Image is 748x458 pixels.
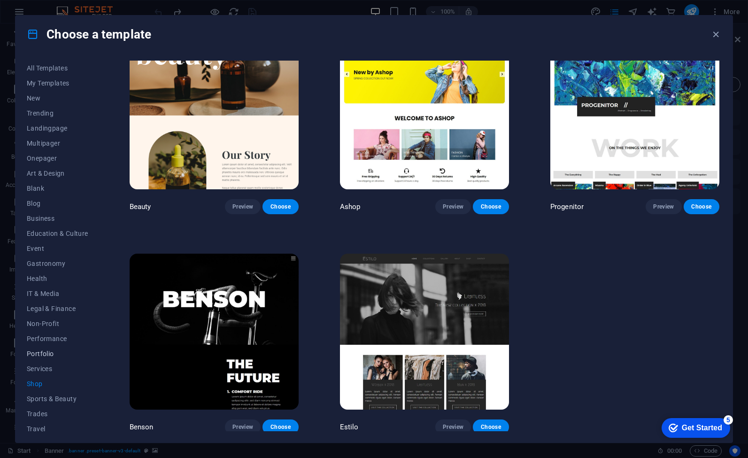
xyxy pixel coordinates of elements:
[27,124,88,132] span: Landingpage
[27,316,88,331] button: Non-Profit
[27,91,88,106] button: New
[27,361,88,376] button: Services
[27,391,88,406] button: Sports & Beauty
[225,419,261,435] button: Preview
[435,199,471,214] button: Preview
[480,203,501,210] span: Choose
[27,109,88,117] span: Trending
[27,331,88,346] button: Performance
[27,106,88,121] button: Trending
[225,199,261,214] button: Preview
[27,64,88,72] span: All Templates
[27,170,88,177] span: Art & Design
[262,419,298,435] button: Choose
[27,61,88,76] button: All Templates
[27,290,88,297] span: IT & Media
[684,199,719,214] button: Choose
[130,254,299,410] img: Benson
[443,423,463,431] span: Preview
[270,203,291,210] span: Choose
[27,230,88,237] span: Education & Culture
[27,151,88,166] button: Onepager
[27,181,88,196] button: Blank
[27,406,88,421] button: Trades
[653,203,674,210] span: Preview
[27,185,88,192] span: Blank
[27,94,88,102] span: New
[27,76,88,91] button: My Templates
[27,166,88,181] button: Art & Design
[27,271,88,286] button: Health
[27,410,88,418] span: Trades
[270,423,291,431] span: Choose
[27,226,88,241] button: Education & Culture
[27,286,88,301] button: IT & Media
[27,155,88,162] span: Onepager
[340,34,509,190] img: Ashop
[473,199,509,214] button: Choose
[27,395,88,403] span: Sports & Beauty
[550,34,719,190] img: Progenitor
[262,199,298,214] button: Choose
[27,421,88,436] button: Travel
[27,305,88,312] span: Legal & Finance
[550,202,584,211] p: Progenitor
[27,140,88,147] span: Multipager
[435,419,471,435] button: Preview
[27,27,151,42] h4: Choose a template
[28,10,68,19] div: Get Started
[27,425,88,433] span: Travel
[27,79,88,87] span: My Templates
[232,423,253,431] span: Preview
[27,215,88,222] span: Business
[130,34,299,190] img: Beauty
[340,422,359,432] p: Estilo
[27,245,88,252] span: Event
[473,419,509,435] button: Choose
[27,365,88,373] span: Services
[443,203,463,210] span: Preview
[69,2,79,11] div: 5
[232,203,253,210] span: Preview
[27,256,88,271] button: Gastronomy
[27,275,88,282] span: Health
[27,121,88,136] button: Landingpage
[27,376,88,391] button: Shop
[27,335,88,342] span: Performance
[27,350,88,357] span: Portfolio
[480,423,501,431] span: Choose
[27,260,88,267] span: Gastronomy
[8,5,76,24] div: Get Started 5 items remaining, 0% complete
[27,196,88,211] button: Blog
[130,202,151,211] p: Beauty
[27,136,88,151] button: Multipager
[27,241,88,256] button: Event
[691,203,712,210] span: Choose
[646,199,681,214] button: Preview
[27,380,88,388] span: Shop
[22,410,27,416] button: 1
[130,422,154,432] p: Benson
[27,211,88,226] button: Business
[340,254,509,410] img: Estilo
[27,320,88,327] span: Non-Profit
[340,202,361,211] p: Ashop
[27,346,88,361] button: Portfolio
[27,301,88,316] button: Legal & Finance
[27,200,88,207] span: Blog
